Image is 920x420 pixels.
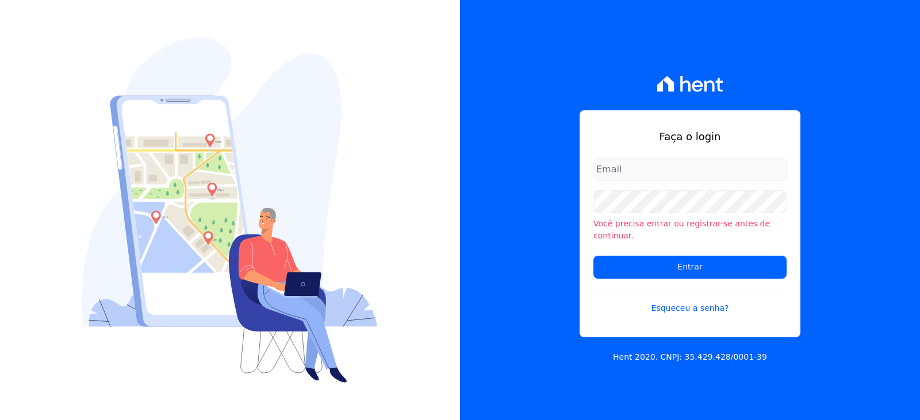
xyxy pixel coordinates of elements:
[593,288,787,314] a: Esqueceu a senha?
[613,351,767,363] p: Hent 2020. CNPJ: 35.429.428/0001-39
[82,37,378,383] img: Login
[593,129,787,144] h1: Faça o login
[593,158,787,181] input: Email
[593,256,787,279] input: Entrar
[593,218,787,242] li: Você precisa entrar ou registrar-se antes de continuar.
